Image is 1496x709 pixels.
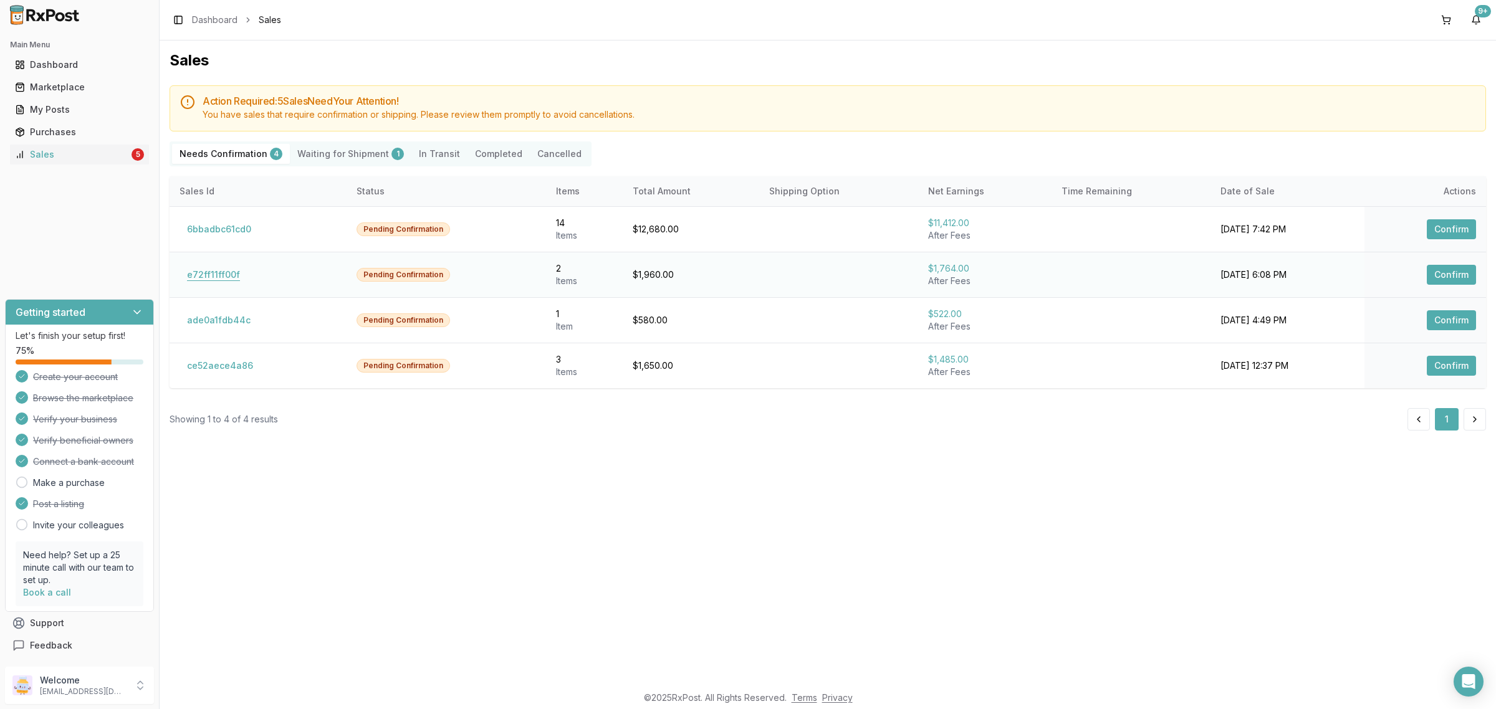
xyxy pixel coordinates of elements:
div: Pending Confirmation [357,359,450,373]
div: $1,960.00 [633,269,749,281]
button: Completed [467,144,530,164]
button: Dashboard [5,55,154,75]
button: 9+ [1466,10,1486,30]
span: Verify your business [33,413,117,426]
a: Make a purchase [33,477,105,489]
button: My Posts [5,100,154,120]
button: ade0a1fdb44c [180,310,258,330]
div: $1,764.00 [928,262,1042,275]
span: Feedback [30,639,72,652]
div: Item s [556,275,613,287]
th: Status [347,176,546,206]
div: 1 [391,148,404,160]
th: Shipping Option [759,176,918,206]
button: Waiting for Shipment [290,144,411,164]
div: Pending Confirmation [357,268,450,282]
div: [DATE] 12:37 PM [1220,359,1355,372]
button: 1 [1435,408,1459,431]
div: Purchases [15,126,144,138]
img: User avatar [12,675,32,695]
div: $1,485.00 [928,353,1042,366]
div: After Fees [928,320,1042,333]
div: After Fees [928,275,1042,287]
th: Items [546,176,623,206]
p: Welcome [40,674,127,687]
div: After Fees [928,229,1042,242]
div: Item s [556,366,613,378]
div: You have sales that require confirmation or shipping. Please review them promptly to avoid cancel... [203,108,1475,121]
button: Feedback [5,634,154,657]
th: Time Remaining [1052,176,1211,206]
div: $580.00 [633,314,749,326]
a: Book a call [23,587,71,597]
th: Total Amount [623,176,759,206]
a: Purchases [10,121,149,143]
h5: Action Required: 5 Sale s Need Your Attention! [203,96,1475,106]
span: Connect a bank account [33,455,134,468]
div: 3 [556,353,613,366]
button: Cancelled [530,144,589,164]
div: Open Intercom Messenger [1454,667,1484,697]
div: Marketplace [15,81,144,93]
button: Confirm [1427,310,1476,330]
span: Sales [259,14,281,26]
img: RxPost Logo [5,5,85,25]
button: In Transit [411,144,467,164]
div: Pending Confirmation [357,313,450,327]
div: $11,412.00 [928,217,1042,229]
a: Dashboard [192,14,237,26]
a: Privacy [822,692,853,703]
div: My Posts [15,103,144,116]
div: $1,650.00 [633,359,749,372]
div: [DATE] 7:42 PM [1220,223,1355,236]
div: 1 [556,308,613,320]
button: 6bbadbc61cd0 [180,219,259,239]
h1: Sales [170,50,1486,70]
span: Browse the marketplace [33,392,133,404]
p: Let's finish your setup first! [16,330,143,342]
button: ce52aece4a86 [180,356,261,376]
button: Purchases [5,122,154,142]
span: Post a listing [33,498,84,510]
p: Need help? Set up a 25 minute call with our team to set up. [23,549,136,586]
a: Terms [792,692,817,703]
div: Sales [15,148,129,161]
a: Sales5 [10,143,149,166]
th: Sales Id [170,176,347,206]
div: $12,680.00 [633,223,749,236]
button: Confirm [1427,265,1476,285]
div: 4 [270,148,282,160]
a: My Posts [10,98,149,121]
span: 75 % [16,345,34,357]
div: Showing 1 to 4 of 4 results [170,413,278,426]
a: Invite your colleagues [33,519,124,531]
button: Confirm [1427,356,1476,376]
button: Confirm [1427,219,1476,239]
div: Pending Confirmation [357,222,450,236]
div: 14 [556,217,613,229]
button: Support [5,612,154,634]
button: Marketplace [5,77,154,97]
th: Actions [1364,176,1486,206]
button: e72ff11ff00f [180,265,247,285]
nav: breadcrumb [192,14,281,26]
div: 5 [132,148,144,161]
div: [DATE] 4:49 PM [1220,314,1355,326]
span: Verify beneficial owners [33,434,133,447]
span: Create your account [33,371,118,383]
button: Needs Confirmation [172,144,290,164]
button: Sales5 [5,145,154,164]
div: After Fees [928,366,1042,378]
p: [EMAIL_ADDRESS][DOMAIN_NAME] [40,687,127,697]
a: Marketplace [10,76,149,98]
div: $522.00 [928,308,1042,320]
th: Net Earnings [918,176,1052,206]
div: Item s [556,229,613,242]
a: Dashboard [10,54,149,76]
h2: Main Menu [10,40,149,50]
div: [DATE] 6:08 PM [1220,269,1355,281]
div: 9+ [1475,5,1491,17]
th: Date of Sale [1211,176,1365,206]
div: Dashboard [15,59,144,71]
div: 2 [556,262,613,275]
